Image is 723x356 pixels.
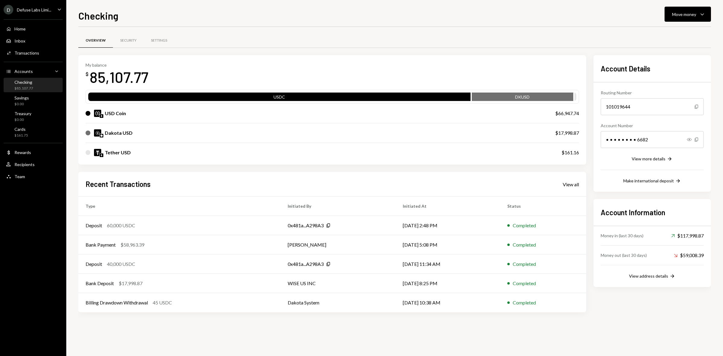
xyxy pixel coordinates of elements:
[14,69,33,74] div: Accounts
[513,241,536,248] div: Completed
[601,232,643,239] div: Money in (last 30 days)
[113,33,144,48] a: Security
[562,149,579,156] div: $161.16
[4,78,63,92] a: Checking$85,107.77
[601,64,704,74] h2: Account Details
[4,47,63,58] a: Transactions
[14,86,33,91] div: $85,107.77
[14,117,31,122] div: $0.00
[90,68,148,87] div: 85,107.77
[78,197,280,216] th: Type
[78,33,113,48] a: Overview
[629,273,668,279] div: View address details
[396,293,500,312] td: [DATE] 10:38 AM
[105,149,131,156] div: Tether USD
[4,147,63,158] a: Rewards
[144,33,174,48] a: Settings
[601,98,704,115] div: 101019644
[86,62,148,68] div: My balance
[601,252,647,258] div: Money out (last 30 days)
[14,80,33,85] div: Checking
[120,241,144,248] div: $58,963.39
[153,299,172,306] div: 45 USDC
[513,280,536,287] div: Completed
[14,133,28,138] div: $161.75
[4,35,63,46] a: Inbox
[513,299,536,306] div: Completed
[107,222,135,229] div: 60,000 USDC
[14,95,29,100] div: Savings
[280,274,396,293] td: WISE US INC
[280,293,396,312] td: Dakota System
[14,102,29,107] div: $0.00
[14,127,28,132] div: Cards
[14,162,35,167] div: Recipients
[396,197,500,216] th: Initiated At
[86,299,148,306] div: Billing Drawdown Withdrawal
[86,280,114,287] div: Bank Deposit
[396,274,500,293] td: [DATE] 8:25 PM
[86,179,151,189] h2: Recent Transactions
[288,260,324,268] div: 0x481a...A298A3
[14,174,25,179] div: Team
[671,232,704,239] div: $117,998.87
[513,260,536,268] div: Completed
[396,254,500,274] td: [DATE] 11:34 AM
[14,111,31,116] div: Treasury
[555,129,579,137] div: $17,998.87
[100,153,103,157] img: ethereum-mainnet
[14,38,25,43] div: Inbox
[105,129,133,137] div: Dakota USD
[88,94,471,102] div: USDC
[86,260,102,268] div: Deposit
[629,273,675,280] button: View address details
[601,207,704,217] h2: Account Information
[280,235,396,254] td: [PERSON_NAME]
[86,71,89,77] div: $
[119,280,142,287] div: $17,998.87
[4,93,63,108] a: Savings$0.00
[623,178,681,184] button: Make international deposit
[86,38,106,43] div: Overview
[4,125,63,139] a: Cards$161.75
[14,150,31,155] div: Rewards
[94,149,101,156] img: USDT
[623,178,674,183] div: Make international deposit
[396,216,500,235] td: [DATE] 2:48 PM
[17,7,51,12] div: Defuse Labs Limi...
[100,114,103,118] img: ethereum-mainnet
[100,134,103,137] img: base-mainnet
[674,252,704,259] div: $59,008.39
[94,110,101,117] img: USDC
[601,122,704,129] div: Account Number
[4,109,63,124] a: Treasury$0.00
[120,38,136,43] div: Security
[500,197,586,216] th: Status
[665,7,711,22] button: Move money
[14,50,39,55] div: Transactions
[86,222,102,229] div: Deposit
[601,131,704,148] div: • • • • • • • • 6682
[4,5,13,14] div: D
[472,94,573,102] div: DKUSD
[601,90,704,96] div: Routing Number
[78,10,118,22] h1: Checking
[86,241,116,248] div: Bank Payment
[4,66,63,77] a: Accounts
[672,11,696,17] div: Move money
[105,110,126,117] div: USD Coin
[280,197,396,216] th: Initiated By
[107,260,135,268] div: 40,000 USDC
[632,156,665,161] div: View more details
[288,222,324,229] div: 0x481a...A298A3
[151,38,167,43] div: Settings
[4,171,63,182] a: Team
[563,181,579,187] a: View all
[4,159,63,170] a: Recipients
[632,156,673,162] button: View more details
[555,110,579,117] div: $66,947.74
[94,129,101,137] img: DKUSD
[396,235,500,254] td: [DATE] 5:08 PM
[14,26,26,31] div: Home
